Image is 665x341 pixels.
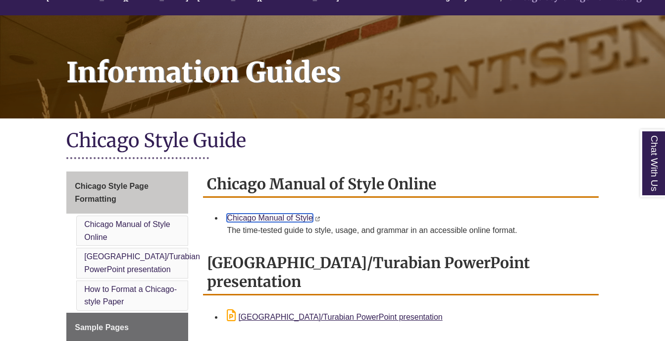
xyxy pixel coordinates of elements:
a: [GEOGRAPHIC_DATA]/Turabian PowerPoint presentation [227,313,442,321]
a: Chicago Style Page Formatting [66,171,188,214]
h1: Information Guides [55,15,665,106]
h2: Chicago Manual of Style Online [203,171,598,198]
span: Chicago Style Page Formatting [75,182,149,203]
span: Sample Pages [75,323,129,332]
h2: [GEOGRAPHIC_DATA]/Turabian PowerPoint presentation [203,250,598,295]
a: [GEOGRAPHIC_DATA]/Turabian PowerPoint presentation [84,252,200,274]
a: How to Format a Chicago-style Paper [84,285,177,306]
div: The time-tested guide to style, usage, and grammar in an accessible online format. [227,225,590,236]
a: Chicago Manual of Style Online [84,220,170,241]
a: Chicago Manual of Style [227,214,312,222]
i: This link opens in a new window [315,217,320,221]
h1: Chicago Style Guide [66,128,598,155]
